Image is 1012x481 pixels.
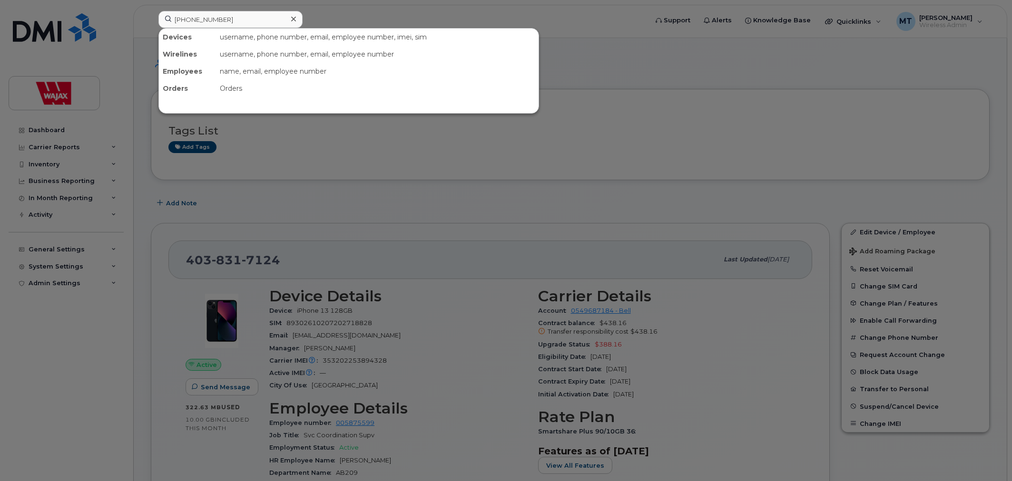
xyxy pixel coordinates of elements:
[216,29,539,46] div: username, phone number, email, employee number, imei, sim
[159,63,216,80] div: Employees
[216,80,539,97] div: Orders
[159,46,216,63] div: Wirelines
[159,80,216,97] div: Orders
[216,63,539,80] div: name, email, employee number
[159,29,216,46] div: Devices
[216,46,539,63] div: username, phone number, email, employee number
